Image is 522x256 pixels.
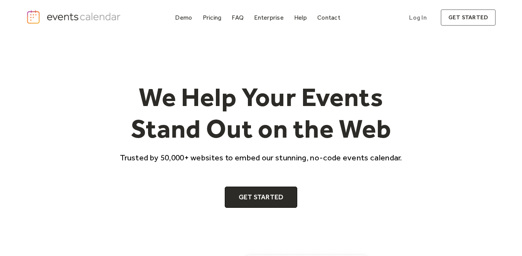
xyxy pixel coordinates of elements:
a: Log In [401,9,434,26]
a: Help [291,12,310,23]
div: Enterprise [254,15,283,20]
div: FAQ [232,15,244,20]
a: FAQ [229,12,247,23]
div: Demo [175,15,192,20]
a: Pricing [200,12,225,23]
a: get started [441,9,496,26]
a: Get Started [225,187,298,208]
p: Trusted by 50,000+ websites to embed our stunning, no-code events calendar. [113,152,409,163]
a: Enterprise [251,12,286,23]
div: Pricing [203,15,222,20]
a: Demo [172,12,195,23]
div: Help [294,15,307,20]
div: Contact [317,15,340,20]
h1: We Help Your Events Stand Out on the Web [113,81,409,144]
a: Contact [314,12,344,23]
